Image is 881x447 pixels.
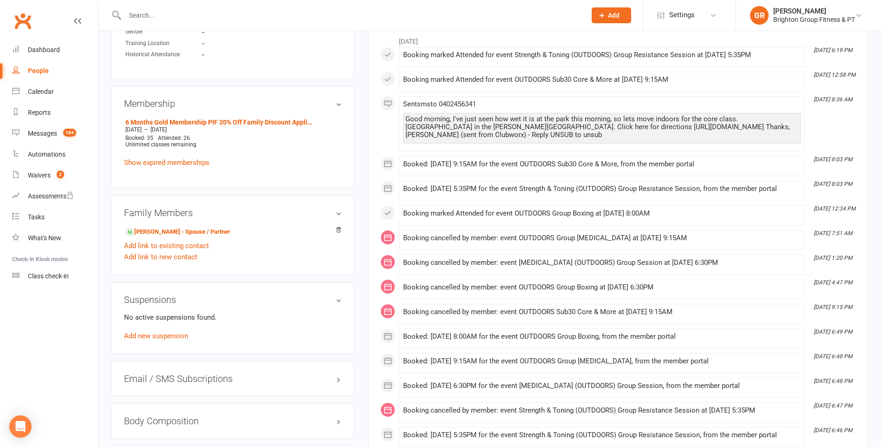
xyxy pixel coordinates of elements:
div: Booking cancelled by member: event OUTDOORS Group [MEDICAL_DATA] at [DATE] 9:15AM [403,234,801,242]
i: [DATE] 6:46 PM [814,427,852,434]
a: [PERSON_NAME] - Spouse / Partner [125,227,230,237]
div: Booked: [DATE] 5:35PM for the event Strength & Toning (OUTDOORS) Group Resistance Session, from t... [403,431,801,439]
i: [DATE] 12:58 PM [814,72,855,78]
i: [DATE] 9:15 PM [814,304,852,310]
a: Add link to existing contact [124,240,209,251]
div: Booking cancelled by member: event [MEDICAL_DATA] (OUTDOORS) Group Session at [DATE] 6:30PM [403,259,801,267]
div: Booking cancelled by member: event OUTDOORS Sub30 Core & More at [DATE] 9:15AM [403,308,801,316]
div: Reports [28,109,51,116]
i: [DATE] 6:19 PM [814,47,852,53]
h3: Family Members [124,208,342,218]
a: Assessments [12,186,98,207]
h3: Body Composition [124,416,342,426]
span: [DATE] [125,126,142,133]
a: Add new suspension [124,332,188,340]
a: Waivers 2 [12,165,98,186]
div: Open Intercom Messenger [9,415,32,438]
div: Messages [28,130,57,137]
strong: - [202,51,255,58]
h3: Membership [124,99,342,109]
strong: - [202,40,255,47]
a: Clubworx [11,9,34,33]
h3: Suspensions [124,295,342,305]
div: Calendar [28,88,54,95]
div: Dashboard [28,46,60,53]
div: Training Location [125,39,202,48]
i: [DATE] 8:03 PM [814,156,852,163]
li: [DATE] [380,32,856,46]
span: Settings [669,5,695,26]
strong: - [202,29,255,36]
h3: Email / SMS Subscriptions [124,374,342,384]
div: Booking cancelled by member: event OUTDOORS Group Boxing at [DATE] 6:30PM [403,283,801,291]
div: — [123,126,342,133]
i: [DATE] 12:34 PM [814,205,855,212]
div: Gender [125,27,202,36]
div: Tasks [28,213,45,221]
div: [PERSON_NAME] [773,7,855,15]
span: Booked: 35 [125,135,153,141]
div: Booked: [DATE] 6:30PM for the event [MEDICAL_DATA] (OUTDOORS) Group Session, from the member portal [403,382,801,390]
a: Add link to new contact [124,251,197,263]
a: Automations [12,144,98,165]
a: Class kiosk mode [12,266,98,287]
span: 2 [57,171,64,178]
a: Calendar [12,81,98,102]
i: [DATE] 1:20 PM [814,255,852,261]
a: What's New [12,228,98,249]
div: Booked: [DATE] 5:35PM for the event Strength & Toning (OUTDOORS) Group Resistance Session, from t... [403,185,801,193]
span: Add [608,12,620,19]
a: Messages 184 [12,123,98,144]
span: Sent sms to 0402456341 [403,100,476,108]
span: [DATE] [150,126,167,133]
span: 184 [63,129,76,137]
div: Booked: [DATE] 9:15AM for the event OUTDOORS Group [MEDICAL_DATA], from the member portal [403,357,801,365]
a: Tasks [12,207,98,228]
div: Brighton Group Fitness & PT [773,15,855,24]
a: People [12,60,98,81]
div: What's New [28,234,61,242]
a: Dashboard [12,39,98,60]
i: [DATE] 4:47 PM [814,279,852,286]
i: [DATE] 7:51 AM [814,230,852,237]
div: Automations [28,151,65,158]
span: Attended: 26 [158,135,190,141]
div: Booking marked Attended for event OUTDOORS Group Boxing at [DATE] 8:00AM [403,210,801,217]
span: Unlimited classes remaining [125,141,196,148]
a: Reports [12,102,98,123]
div: Good morning, I've just seen how wet it is at the park this morning, so lets move indoors for the... [405,115,798,139]
div: Assessments [28,192,74,200]
div: Booking cancelled by member: event Strength & Toning (OUTDOORS) Group Resistance Session at [DATE... [403,407,801,414]
div: Booked: [DATE] 8:00AM for the event OUTDOORS Group Boxing, from the member portal [403,333,801,341]
input: Search... [122,9,580,22]
div: People [28,67,49,74]
i: [DATE] 6:47 PM [814,402,852,409]
a: Show expired memberships [124,158,209,167]
p: No active suspensions found. [124,312,342,323]
div: Historical Attendance [125,50,202,59]
button: Add [592,7,631,23]
i: [DATE] 6:48 PM [814,353,852,360]
div: Waivers [28,171,51,179]
div: Booking marked Attended for event Strength & Toning (OUTDOORS) Group Resistance Session at [DATE]... [403,51,801,59]
div: GR [750,6,769,25]
i: [DATE] 6:49 PM [814,329,852,335]
i: [DATE] 8:36 AM [814,96,852,103]
i: [DATE] 8:03 PM [814,181,852,187]
div: Booked: [DATE] 9:15AM for the event OUTDOORS Sub30 Core & More, from the member portal [403,160,801,168]
a: 6 Months Gold Membership PIF 20% Off Family Discount Applied ([DATE] - [DATE]) [125,118,316,126]
div: Class check-in [28,272,69,280]
div: Booking marked Attended for event OUTDOORS Sub30 Core & More at [DATE] 9:15AM [403,76,801,84]
i: [DATE] 6:48 PM [814,378,852,384]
